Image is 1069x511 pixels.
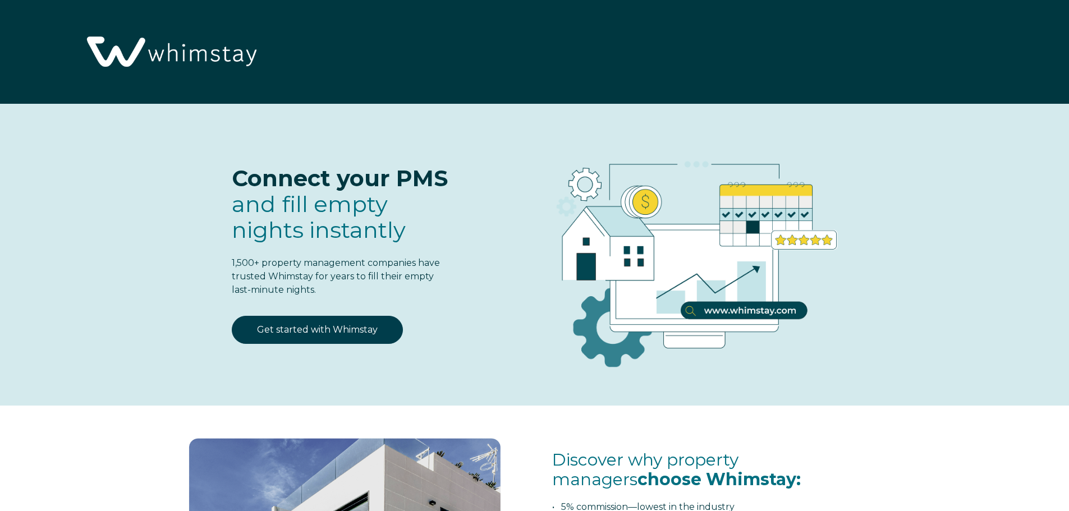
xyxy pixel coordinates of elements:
span: fill empty nights instantly [232,190,406,243]
img: RBO Ilustrations-03 [493,126,888,385]
span: and [232,190,406,243]
span: Discover why property managers [552,449,801,490]
span: choose Whimstay: [637,469,801,490]
img: Whimstay Logo-02 1 [79,6,262,100]
span: 1,500+ property management companies have trusted Whimstay for years to fill their empty last-min... [232,257,440,295]
span: Connect your PMS [232,164,448,192]
a: Get started with Whimstay [232,316,403,344]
